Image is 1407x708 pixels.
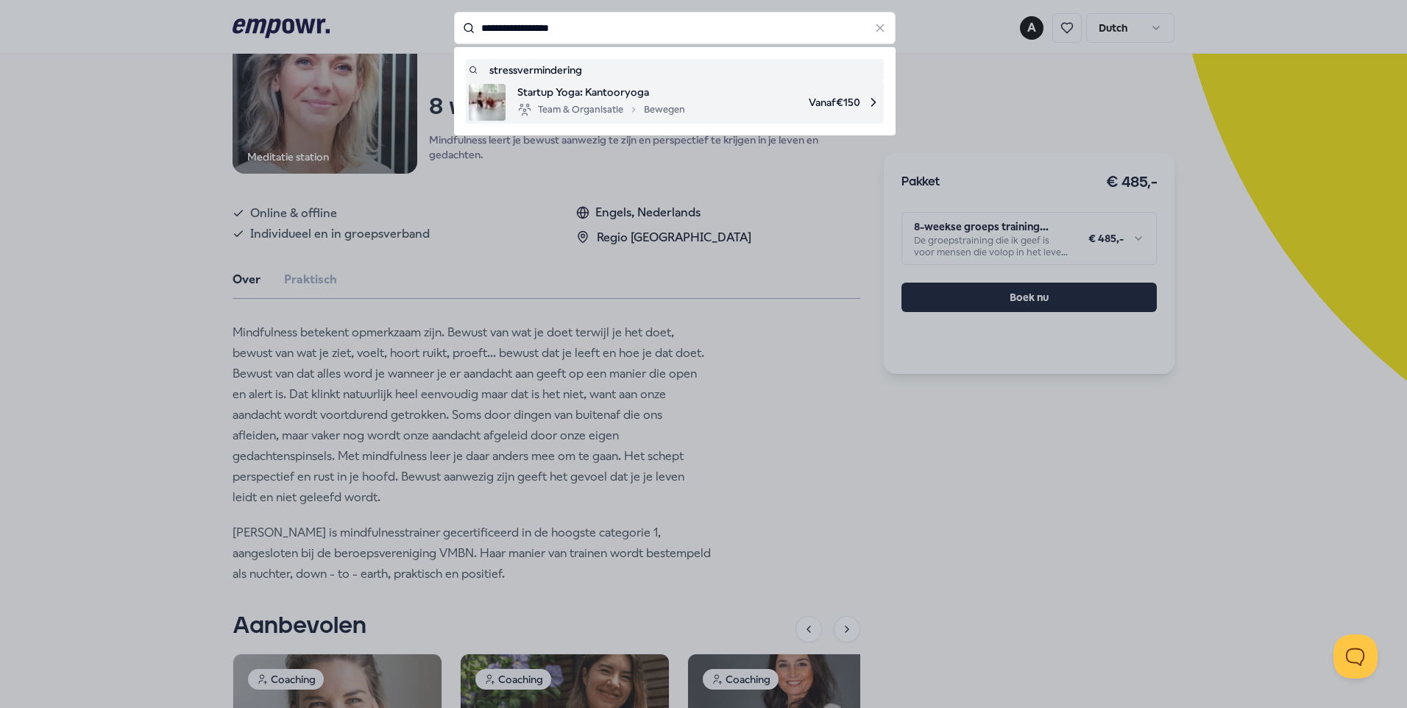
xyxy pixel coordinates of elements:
[469,62,881,78] a: stressvermindering
[469,84,506,121] img: product image
[454,12,896,44] input: Search for products, categories or subcategories
[517,101,685,118] div: Team & Organisatie Bewegen
[1333,634,1378,679] iframe: Help Scout Beacon - Open
[697,84,881,121] span: Vanaf € 150
[517,84,685,100] span: Startup Yoga: Kantooryoga
[469,84,881,121] a: product imageStartup Yoga: KantooryogaTeam & OrganisatieBewegenVanaf€150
